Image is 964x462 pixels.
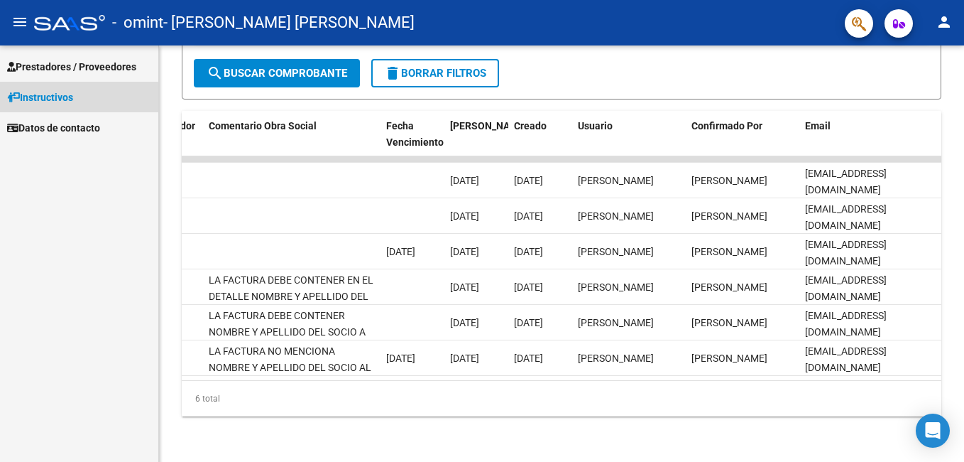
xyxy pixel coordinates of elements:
[386,246,415,257] span: [DATE]
[444,111,508,173] datatable-header-cell: Fecha Confimado
[450,317,479,328] span: [DATE]
[209,120,317,131] span: Comentario Obra Social
[578,353,654,364] span: [PERSON_NAME]
[7,59,136,75] span: Prestadores / Proveedores
[805,274,887,302] span: [EMAIL_ADDRESS][DOMAIN_NAME]
[386,353,415,364] span: [DATE]
[450,210,479,222] span: [DATE]
[386,120,444,148] span: Fecha Vencimiento
[163,7,415,38] span: - [PERSON_NAME] [PERSON_NAME]
[578,246,654,257] span: [PERSON_NAME]
[578,281,654,293] span: [PERSON_NAME]
[371,59,499,87] button: Borrar Filtros
[514,210,543,222] span: [DATE]
[7,120,100,136] span: Datos de contacto
[578,317,654,328] span: [PERSON_NAME]
[384,65,401,82] mat-icon: delete
[450,353,479,364] span: [DATE]
[514,120,547,131] span: Creado
[209,274,373,334] span: LA FACTURA DEBE CONTENER EN EL DETALLE NOMBRE Y APELLIDO DEL SOCIO AL CUAL SE BRINDO LA PRESTACIO...
[686,111,799,173] datatable-header-cell: Confirmado Por
[805,345,887,373] span: [EMAIL_ADDRESS][DOMAIN_NAME]
[508,111,572,173] datatable-header-cell: Creado
[384,67,486,80] span: Borrar Filtros
[514,246,543,257] span: [DATE]
[450,281,479,293] span: [DATE]
[691,246,767,257] span: [PERSON_NAME]
[11,14,28,31] mat-icon: menu
[209,310,366,370] span: LA FACTURA DEBE CONTENER NOMBRE Y APELLIDO DEL SOCIO A QUIEN BRINDA LA PRESTACION. Y DNI
[691,281,767,293] span: [PERSON_NAME]
[209,345,371,390] span: LA FACTURA NO MENCIONA NOMBRE Y APELLIDO DEL SOCIO AL QUE BRINDA LA PRESTACION
[514,175,543,186] span: [DATE]
[7,90,73,105] span: Instructivos
[207,65,224,82] mat-icon: search
[203,111,380,173] datatable-header-cell: Comentario Obra Social
[691,120,762,131] span: Confirmado Por
[805,239,887,267] span: [EMAIL_ADDRESS][DOMAIN_NAME]
[572,111,686,173] datatable-header-cell: Usuario
[578,210,654,222] span: [PERSON_NAME]
[112,7,163,38] span: - omint
[691,210,767,222] span: [PERSON_NAME]
[936,14,953,31] mat-icon: person
[514,353,543,364] span: [DATE]
[805,203,887,231] span: [EMAIL_ADDRESS][DOMAIN_NAME]
[691,353,767,364] span: [PERSON_NAME]
[450,120,527,131] span: [PERSON_NAME]
[450,246,479,257] span: [DATE]
[514,317,543,328] span: [DATE]
[805,168,887,195] span: [EMAIL_ADDRESS][DOMAIN_NAME]
[799,111,941,173] datatable-header-cell: Email
[805,310,887,338] span: [EMAIL_ADDRESS][DOMAIN_NAME]
[805,120,831,131] span: Email
[450,175,479,186] span: [DATE]
[380,111,444,173] datatable-header-cell: Fecha Vencimiento
[578,175,654,186] span: [PERSON_NAME]
[691,175,767,186] span: [PERSON_NAME]
[194,59,360,87] button: Buscar Comprobante
[182,381,941,417] div: 6 total
[691,317,767,328] span: [PERSON_NAME]
[578,120,613,131] span: Usuario
[207,67,347,80] span: Buscar Comprobante
[916,414,950,448] div: Open Intercom Messenger
[514,281,543,293] span: [DATE]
